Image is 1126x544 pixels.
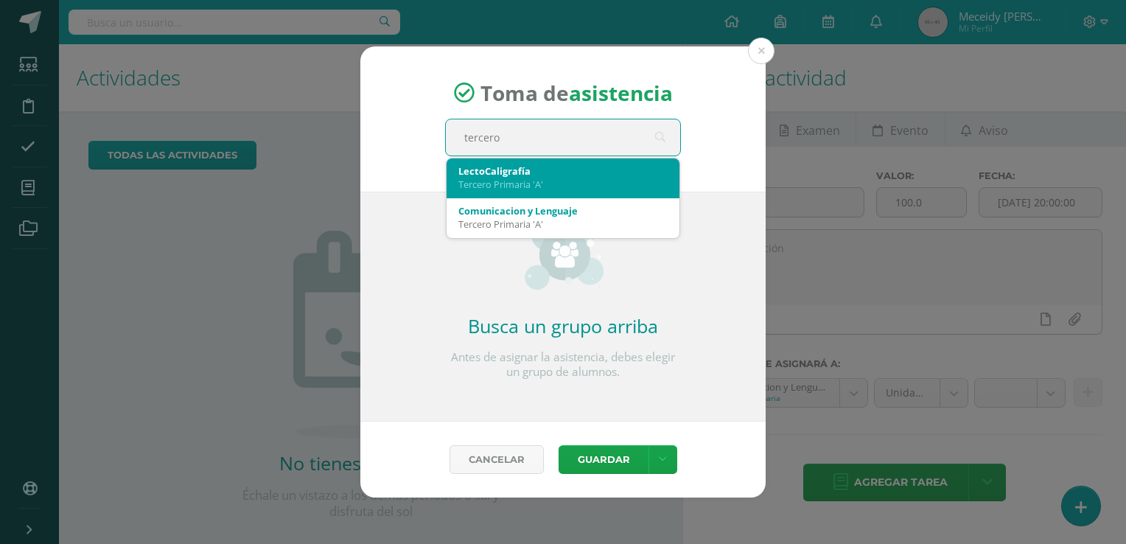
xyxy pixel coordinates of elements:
[458,178,668,191] div: Tercero Primaria 'A'
[458,217,668,231] div: Tercero Primaria 'A'
[458,164,668,178] div: LectoCaligrafía
[446,119,680,156] input: Busca un grado o sección aquí...
[445,350,681,380] p: Antes de asignar la asistencia, debes elegir un grupo de alumnos.
[480,79,673,107] span: Toma de
[559,445,648,474] button: Guardar
[569,79,673,107] strong: asistencia
[458,204,668,217] div: Comunicacion y Lenguaje
[450,445,544,474] a: Cancelar
[523,216,604,290] img: groups_small.png
[445,313,681,338] h2: Busca un grupo arriba
[748,38,774,64] button: Close (Esc)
